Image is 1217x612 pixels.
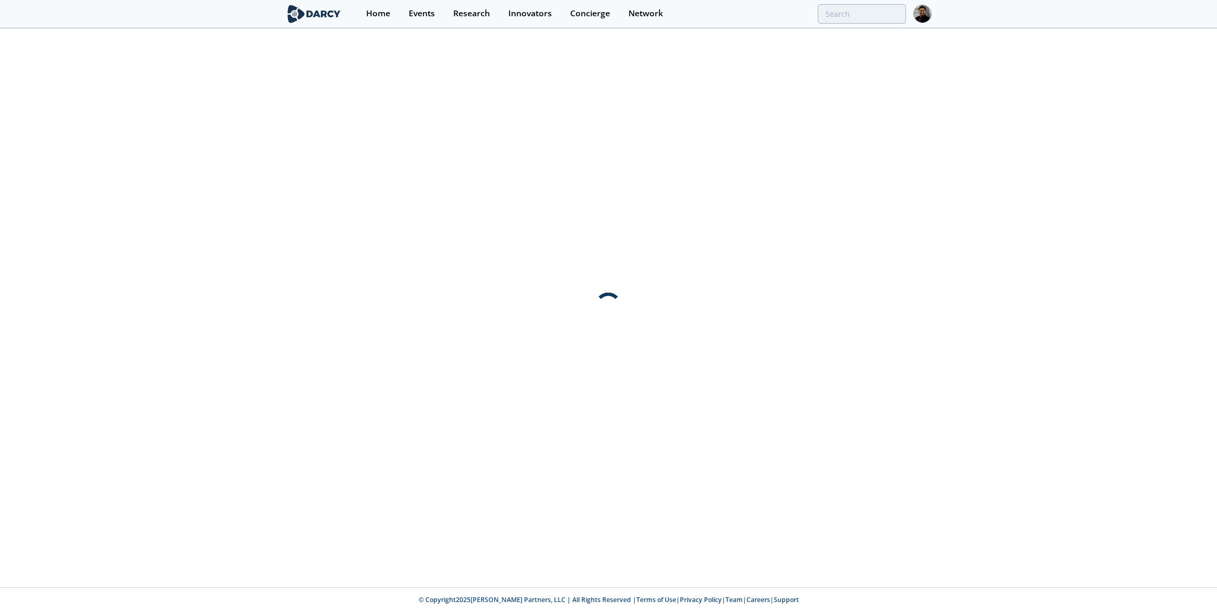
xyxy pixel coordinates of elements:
[636,595,676,604] a: Terms of Use
[220,595,997,605] p: © Copyright 2025 [PERSON_NAME] Partners, LLC | All Rights Reserved | | | | |
[453,9,490,18] div: Research
[508,9,552,18] div: Innovators
[366,9,390,18] div: Home
[746,595,770,604] a: Careers
[725,595,743,604] a: Team
[774,595,799,604] a: Support
[913,5,932,23] img: Profile
[570,9,610,18] div: Concierge
[680,595,722,604] a: Privacy Policy
[628,9,663,18] div: Network
[409,9,435,18] div: Events
[818,4,906,24] input: Advanced Search
[285,5,343,23] img: logo-wide.svg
